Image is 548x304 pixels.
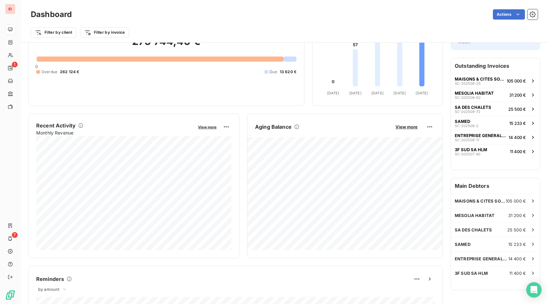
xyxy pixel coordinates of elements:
span: 31 200 € [508,213,526,218]
span: 15 233 € [509,121,526,126]
span: SC-202506-17 [455,138,479,142]
span: MAISONS & CITES SOCIETE ANONYME D'HLM [455,198,506,204]
tspan: [DATE] [327,91,339,95]
span: 0 [35,64,38,69]
span: by amount [38,287,59,292]
button: ENTREPRISE GENERALE [PERSON_NAME]SC-202506-1714 400 € [451,130,540,144]
tspan: [DATE] [371,91,384,95]
span: Due [270,69,277,75]
span: Overdue [41,69,57,75]
button: SAMEDSC-202506-215 233 € [451,116,540,130]
h6: Outstanding Invoices [451,58,540,74]
span: MESOLIA HABITAT [455,91,494,96]
h6: Reminders [36,275,64,283]
span: 105 000 € [506,198,526,204]
span: 11 400 € [509,271,526,276]
button: View more [394,124,419,130]
span: SC-202509-72 [455,110,480,114]
span: 14 400 € [508,256,526,261]
button: MAISONS & CITES SOCIETE ANONYME D'HLMSC-202506-25105 000 € [451,74,540,88]
span: MESOLIA HABITAT [455,213,494,218]
span: View more [198,125,217,129]
span: 15 233 € [508,242,526,247]
h2: 275 744,40 € [36,35,296,54]
span: SA DES CHALETS [455,227,492,232]
span: 3F SUD SA HLM [455,271,488,276]
span: 11 400 € [510,149,526,154]
h6: Main Debtors [451,178,540,194]
span: Monthly Revenue [36,129,194,136]
button: MESOLIA HABITATSC-202508-6231 200 € [451,88,540,102]
tspan: [DATE] [349,91,361,95]
span: 25 500 € [507,227,526,232]
span: SC-202508-62 [455,96,481,100]
button: SA DES CHALETSSC-202509-7225 500 € [451,102,540,116]
h3: Dashboard [31,9,72,20]
span: MAISONS & CITES SOCIETE ANONYME D'HLM [455,76,504,82]
span: View more [395,124,418,129]
span: 25 500 € [508,107,526,112]
span: SC-202506-2 [455,124,478,128]
span: ENTREPRISE GENERALE [PERSON_NAME] [455,256,508,261]
button: 3F SUD SA HLMSC-202507-4011 400 € [451,144,540,158]
tspan: [DATE] [394,91,406,95]
span: SAMED [455,242,470,247]
span: 1 [12,62,18,67]
span: 13 620 € [280,69,296,75]
button: Filter by invoice [80,27,129,38]
tspan: [DATE] [416,91,428,95]
span: ENTREPRISE GENERALE [PERSON_NAME] [455,133,506,138]
button: View more [196,124,219,130]
span: 7 [12,232,18,238]
img: Logo LeanPay [5,290,15,300]
span: SA DES CHALETS [455,105,491,110]
span: 105 000 € [507,78,526,83]
button: Filter by client [31,27,76,38]
h6: Recent Activity [36,122,76,129]
button: Actions [493,9,525,20]
span: 3F SUD SA HLM [455,147,487,152]
span: SAMED [455,119,470,124]
div: Open Intercom Messenger [526,282,542,298]
span: 31 200 € [509,92,526,98]
span: 262 124 € [60,69,79,75]
span: 14 400 € [509,135,526,140]
span: SC-202506-25 [455,82,481,85]
span: SC-202507-40 [455,152,480,156]
h6: Aging Balance [255,123,292,131]
div: ID [5,4,15,14]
